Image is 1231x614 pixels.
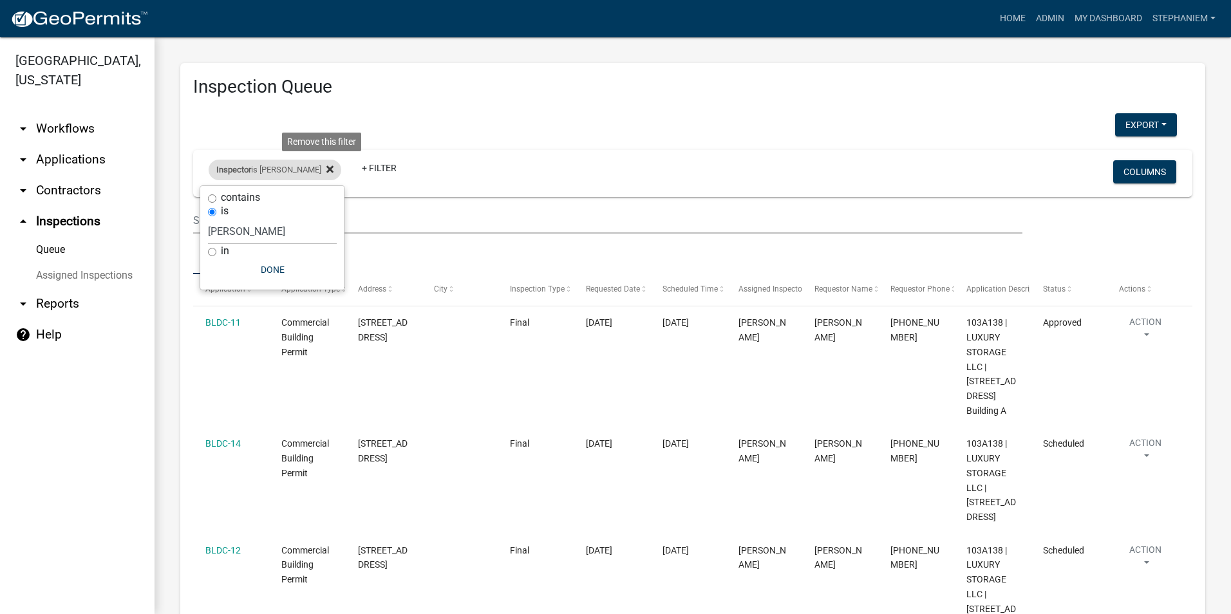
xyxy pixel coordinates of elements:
datatable-header-cell: City [422,274,498,305]
a: Home [995,6,1031,31]
span: Clint Milford [814,545,862,570]
span: 10/12/2022 [586,438,612,449]
label: is [221,206,229,216]
span: Requested Date [586,284,640,293]
span: Commercial Building Permit [281,545,329,585]
a: + Filter [352,156,407,180]
a: BLDC-11 [205,317,241,328]
span: 706-713-1059 [890,545,939,570]
i: arrow_drop_down [15,296,31,312]
datatable-header-cell: Address [345,274,421,305]
i: arrow_drop_down [15,152,31,167]
button: Action [1119,436,1172,469]
span: 103A138 | LUXURY STORAGE LLC | 626 Old Phoenix Rd. Building A [966,317,1016,416]
span: City [434,284,447,293]
datatable-header-cell: Status [1030,274,1106,305]
label: in [221,246,229,256]
span: Approved [1043,317,1082,328]
span: Clint Milford [814,438,862,463]
i: arrow_drop_up [15,214,31,229]
span: Inspector [216,165,251,174]
h3: Inspection Queue [193,76,1192,98]
span: Clinton [814,317,862,342]
a: BLDC-14 [205,438,241,449]
input: Search for inspections [193,207,1022,234]
span: Michele Rivera [738,545,786,570]
span: Requestor Phone [890,284,950,293]
a: My Dashboard [1069,6,1147,31]
button: Action [1119,315,1172,348]
span: Final [510,545,529,555]
i: arrow_drop_down [15,183,31,198]
label: contains [221,192,260,203]
datatable-header-cell: Requestor Phone [878,274,954,305]
span: Michele Rivera [738,438,786,463]
button: Columns [1113,160,1176,183]
datatable-header-cell: Requestor Name [802,274,878,305]
div: Remove this filter [282,133,361,151]
span: Scheduled [1043,545,1084,555]
span: Requestor Name [814,284,872,293]
span: Status [1043,284,1066,293]
datatable-header-cell: Application Description [954,274,1030,305]
a: StephanieM [1147,6,1221,31]
span: Michele Rivera [738,317,786,342]
span: Commercial Building Permit [281,317,329,357]
div: [DATE] [662,315,714,330]
button: Export [1115,113,1177,136]
span: Assigned Inspector [738,284,805,293]
span: 10/13/2022 [586,545,612,555]
a: Data [193,234,230,275]
div: [DATE] [662,543,714,558]
datatable-header-cell: Actions [1107,274,1183,305]
i: help [15,327,31,342]
span: Inspection Type [510,284,565,293]
span: Actions [1119,284,1145,293]
span: 626 OLD PHOENIX RD [358,317,408,342]
span: 10/06/2022 [586,317,612,328]
span: 626 OLD PHOENIX RD [358,438,408,463]
span: Final [510,438,529,449]
datatable-header-cell: Application [193,274,269,305]
i: arrow_drop_down [15,121,31,136]
span: Final [510,317,529,328]
span: 706-713-1059 [890,317,939,342]
button: Action [1119,543,1172,575]
span: Application Description [966,284,1048,293]
div: is [PERSON_NAME] [209,160,341,180]
span: Address [358,284,386,293]
datatable-header-cell: Inspection Type [498,274,574,305]
span: Scheduled Time [662,284,718,293]
span: Commercial Building Permit [281,438,329,478]
div: [DATE] [662,436,714,451]
datatable-header-cell: Requested Date [574,274,650,305]
datatable-header-cell: Assigned Inspector [726,274,802,305]
button: Done [208,258,337,281]
span: 706-713-1059 [890,438,939,463]
span: Scheduled [1043,438,1084,449]
span: 626 OLD PHOENIX RD [358,545,408,570]
a: Admin [1031,6,1069,31]
datatable-header-cell: Scheduled Time [650,274,726,305]
span: 103A138 | LUXURY STORAGE LLC | 626 Old Phoenix Rd Building H [966,438,1016,522]
a: BLDC-12 [205,545,241,555]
